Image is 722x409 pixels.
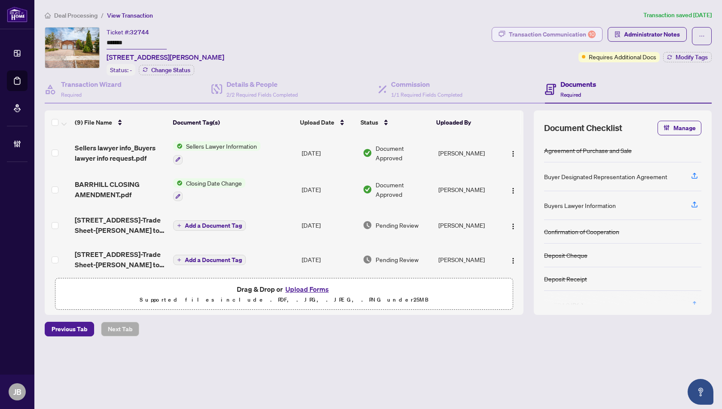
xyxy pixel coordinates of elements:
span: [STREET_ADDRESS]-Trade Sheet-[PERSON_NAME] to Review.pdf [75,249,166,270]
span: home [45,12,51,18]
div: Deposit Cheque [544,250,587,260]
p: Supported files include .PDF, .JPG, .JPEG, .PNG under 25 MB [61,295,508,305]
button: Add a Document Tag [173,220,246,231]
td: [DATE] [298,242,359,277]
article: Transaction saved [DATE] [643,10,712,20]
h4: Transaction Wizard [61,79,122,89]
img: logo [7,6,28,22]
span: Closing Date Change [183,178,245,188]
div: Status: [107,64,135,76]
button: Change Status [139,65,194,75]
button: Previous Tab [45,322,94,336]
button: Modify Tags [663,52,712,62]
button: Logo [506,253,520,266]
button: Add a Document Tag [173,254,246,265]
h4: Commission [391,79,462,89]
img: IMG-N12083488_1.jpg [45,27,99,68]
span: - [130,66,132,74]
span: solution [615,31,621,37]
button: Open asap [688,379,713,405]
span: 1/1 Required Fields Completed [391,92,462,98]
td: [PERSON_NAME] [435,134,502,171]
span: Modify Tags [676,54,708,60]
img: Status Icon [173,141,183,151]
button: Upload Forms [283,284,331,295]
span: Add a Document Tag [185,257,242,263]
span: Drag & Drop orUpload FormsSupported files include .PDF, .JPG, .JPEG, .PNG under25MB [55,278,513,310]
button: Add a Document Tag [173,220,246,231]
th: Uploaded By [433,110,499,134]
img: Document Status [363,255,372,264]
span: [STREET_ADDRESS]-Trade Sheet-[PERSON_NAME] to Review.pdf [75,215,166,235]
h4: Documents [560,79,596,89]
span: Pending Review [376,220,419,230]
span: Required [61,92,82,98]
span: Add a Document Tag [185,223,242,229]
button: Administrator Notes [608,27,687,42]
span: Upload Date [300,118,334,127]
button: Status IconSellers Lawyer Information [173,141,260,165]
span: Deal Processing [54,12,98,19]
button: Logo [506,218,520,232]
span: [STREET_ADDRESS][PERSON_NAME] [107,52,224,62]
img: Document Status [363,220,372,230]
span: plus [177,258,181,262]
img: Logo [510,257,517,264]
span: Status [361,118,378,127]
span: Requires Additional Docs [589,52,656,61]
td: [DATE] [298,171,359,208]
div: Buyers Lawyer Information [544,201,616,210]
th: Document Tag(s) [169,110,297,134]
img: Document Status [363,185,372,194]
span: Drag & Drop or [237,284,331,295]
td: [DATE] [298,134,359,171]
span: (9) File Name [75,118,112,127]
td: [PERSON_NAME] [435,208,502,242]
button: Transaction Communication10 [492,27,603,42]
img: Logo [510,223,517,230]
div: Agreement of Purchase and Sale [544,146,632,155]
span: ellipsis [699,33,705,39]
span: JB [13,386,21,398]
h4: Details & People [226,79,298,89]
span: Required [560,92,581,98]
span: Change Status [151,67,190,73]
button: Status IconClosing Date Change [173,178,245,201]
img: Document Status [363,148,372,158]
span: Administrator Notes [624,27,680,41]
button: Logo [506,183,520,196]
button: Manage [658,121,701,135]
span: plus [177,223,181,228]
button: Next Tab [101,322,139,336]
td: [DATE] [298,208,359,242]
span: Sellers Lawyer Information [183,141,260,151]
span: Manage [673,121,696,135]
th: (9) File Name [71,110,169,134]
span: 32744 [130,28,149,36]
img: Status Icon [173,178,183,188]
li: / [101,10,104,20]
span: Document Approved [376,143,432,162]
div: Confirmation of Cooperation [544,227,619,236]
td: [PERSON_NAME] [435,242,502,277]
span: 2/2 Required Fields Completed [226,92,298,98]
div: Transaction Communication [509,27,596,41]
th: Status [357,110,433,134]
span: Previous Tab [52,322,87,336]
span: BARRHILL CLOSING AMENDMENT.pdf [75,179,166,200]
span: Sellers lawyer info_Buyers lawyer info request.pdf [75,143,166,163]
img: Logo [510,187,517,194]
div: 10 [588,31,596,38]
button: Add a Document Tag [173,255,246,265]
img: Logo [510,150,517,157]
td: [PERSON_NAME] [435,171,502,208]
th: Upload Date [297,110,357,134]
div: Ticket #: [107,27,149,37]
button: Logo [506,146,520,160]
div: Buyer Designated Representation Agreement [544,172,667,181]
span: Pending Review [376,255,419,264]
span: Document Approved [376,180,432,199]
div: Deposit Receipt [544,274,587,284]
span: Document Checklist [544,122,622,134]
span: View Transaction [107,12,153,19]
